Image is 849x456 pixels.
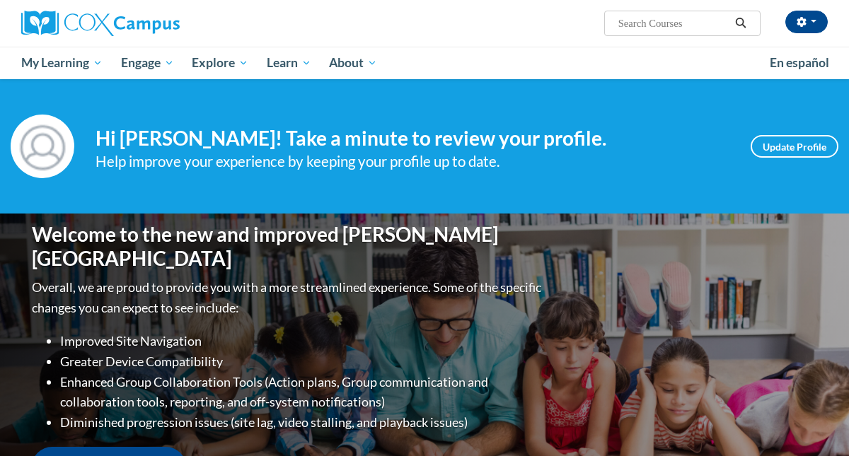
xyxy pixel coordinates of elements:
button: Search [730,15,751,32]
input: Search Courses [617,15,730,32]
a: En español [761,48,838,78]
a: About [320,47,387,79]
span: Explore [192,54,248,71]
li: Improved Site Navigation [60,331,545,351]
span: Engage [121,54,174,71]
span: My Learning [21,54,103,71]
a: Explore [183,47,258,79]
a: Cox Campus [21,11,276,36]
a: Learn [258,47,320,79]
span: En español [770,55,829,70]
img: Profile Image [11,115,74,178]
h1: Welcome to the new and improved [PERSON_NAME][GEOGRAPHIC_DATA] [32,223,545,270]
a: Update Profile [751,135,838,158]
p: Overall, we are proud to provide you with a more streamlined experience. Some of the specific cha... [32,277,545,318]
div: Help improve your experience by keeping your profile up to date. [96,150,729,173]
li: Enhanced Group Collaboration Tools (Action plans, Group communication and collaboration tools, re... [60,372,545,413]
li: Greater Device Compatibility [60,351,545,372]
div: Main menu [11,47,838,79]
a: My Learning [12,47,112,79]
a: Engage [112,47,183,79]
button: Account Settings [785,11,828,33]
img: Cox Campus [21,11,180,36]
span: Learn [267,54,311,71]
li: Diminished progression issues (site lag, video stalling, and playback issues) [60,412,545,433]
h4: Hi [PERSON_NAME]! Take a minute to review your profile. [96,127,729,151]
iframe: Button to launch messaging window [792,399,838,445]
span: About [329,54,377,71]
